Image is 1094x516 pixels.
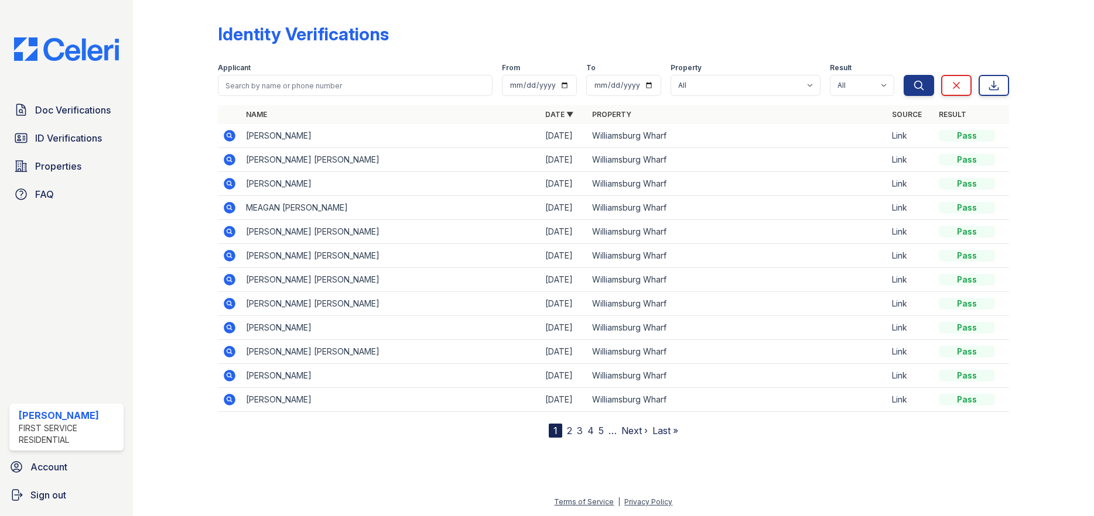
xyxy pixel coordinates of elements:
[587,172,887,196] td: Williamsburg Wharf
[939,298,995,309] div: Pass
[246,110,267,119] a: Name
[577,425,583,436] a: 3
[587,425,594,436] a: 4
[939,346,995,357] div: Pass
[241,148,541,172] td: [PERSON_NAME] [PERSON_NAME]
[587,124,887,148] td: Williamsburg Wharf
[887,340,934,364] td: Link
[541,172,587,196] td: [DATE]
[241,196,541,220] td: MEAGAN [PERSON_NAME]
[939,202,995,214] div: Pass
[545,110,573,119] a: Date ▼
[671,63,702,73] label: Property
[35,159,81,173] span: Properties
[939,394,995,405] div: Pass
[541,124,587,148] td: [DATE]
[939,178,995,190] div: Pass
[541,388,587,412] td: [DATE]
[587,148,887,172] td: Williamsburg Wharf
[5,455,128,479] a: Account
[5,483,128,507] a: Sign out
[586,63,596,73] label: To
[624,497,672,506] a: Privacy Policy
[887,316,934,340] td: Link
[9,183,124,206] a: FAQ
[9,154,124,178] a: Properties
[218,75,493,96] input: Search by name or phone number
[587,316,887,340] td: Williamsburg Wharf
[541,292,587,316] td: [DATE]
[241,340,541,364] td: [PERSON_NAME] [PERSON_NAME]
[892,110,922,119] a: Source
[939,250,995,262] div: Pass
[887,172,934,196] td: Link
[592,110,631,119] a: Property
[587,292,887,316] td: Williamsburg Wharf
[587,244,887,268] td: Williamsburg Wharf
[502,63,520,73] label: From
[939,370,995,381] div: Pass
[241,316,541,340] td: [PERSON_NAME]
[887,148,934,172] td: Link
[887,268,934,292] td: Link
[241,172,541,196] td: [PERSON_NAME]
[887,388,934,412] td: Link
[549,424,562,438] div: 1
[9,98,124,122] a: Doc Verifications
[30,488,66,502] span: Sign out
[587,268,887,292] td: Williamsburg Wharf
[35,131,102,145] span: ID Verifications
[887,364,934,388] td: Link
[218,63,251,73] label: Applicant
[608,424,617,438] span: …
[541,196,587,220] td: [DATE]
[554,497,614,506] a: Terms of Service
[19,422,119,446] div: First Service Residential
[541,340,587,364] td: [DATE]
[939,226,995,238] div: Pass
[887,124,934,148] td: Link
[241,124,541,148] td: [PERSON_NAME]
[241,244,541,268] td: [PERSON_NAME] [PERSON_NAME]
[19,408,119,422] div: [PERSON_NAME]
[541,316,587,340] td: [DATE]
[887,220,934,244] td: Link
[599,425,604,436] a: 5
[5,37,128,61] img: CE_Logo_Blue-a8612792a0a2168367f1c8372b55b34899dd931a85d93a1a3d3e32e68fde9ad4.png
[587,340,887,364] td: Williamsburg Wharf
[621,425,648,436] a: Next ›
[35,187,54,201] span: FAQ
[9,126,124,150] a: ID Verifications
[218,23,389,44] div: Identity Verifications
[241,220,541,244] td: [PERSON_NAME] [PERSON_NAME]
[241,388,541,412] td: [PERSON_NAME]
[887,196,934,220] td: Link
[939,110,966,119] a: Result
[587,196,887,220] td: Williamsburg Wharf
[939,130,995,142] div: Pass
[241,364,541,388] td: [PERSON_NAME]
[30,460,67,474] span: Account
[587,364,887,388] td: Williamsburg Wharf
[541,220,587,244] td: [DATE]
[830,63,852,73] label: Result
[241,292,541,316] td: [PERSON_NAME] [PERSON_NAME]
[541,148,587,172] td: [DATE]
[652,425,678,436] a: Last »
[541,268,587,292] td: [DATE]
[939,322,995,333] div: Pass
[887,292,934,316] td: Link
[587,220,887,244] td: Williamsburg Wharf
[241,268,541,292] td: [PERSON_NAME] [PERSON_NAME]
[541,244,587,268] td: [DATE]
[35,103,111,117] span: Doc Verifications
[939,274,995,285] div: Pass
[618,497,620,506] div: |
[541,364,587,388] td: [DATE]
[567,425,572,436] a: 2
[887,244,934,268] td: Link
[587,388,887,412] td: Williamsburg Wharf
[939,154,995,166] div: Pass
